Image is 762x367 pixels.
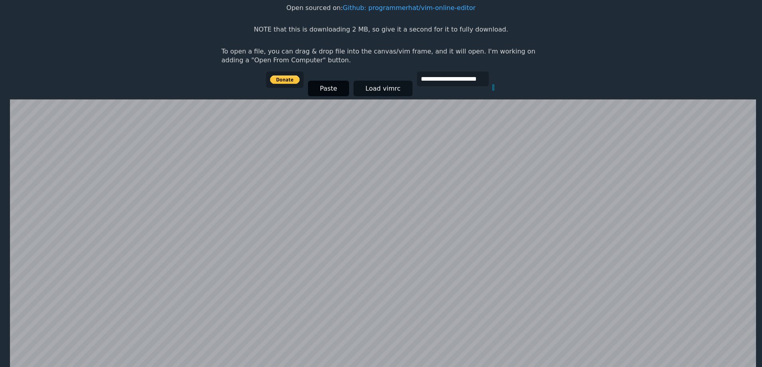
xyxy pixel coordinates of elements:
[343,4,476,12] a: Github: programmerhat/vim-online-editor
[254,25,508,34] p: NOTE that this is downloading 2 MB, so give it a second for it to fully download.
[221,47,541,65] p: To open a file, you can drag & drop file into the canvas/vim frame, and it will open. I'm working...
[353,81,413,96] button: Load vimrc
[286,4,476,12] p: Open sourced on:
[308,81,349,96] button: Paste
